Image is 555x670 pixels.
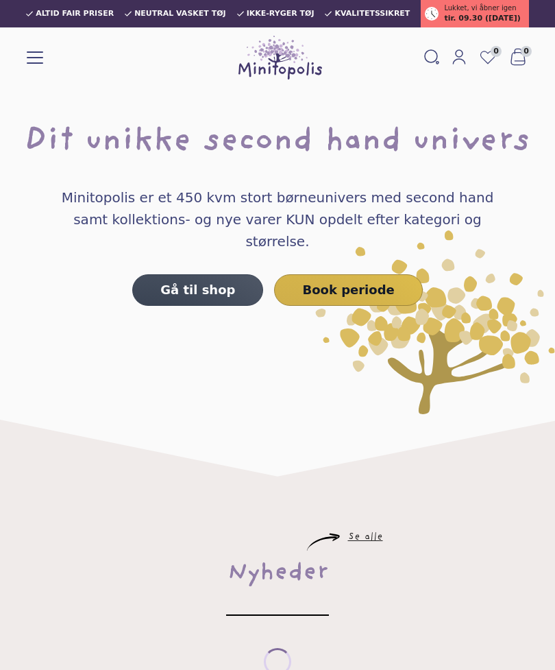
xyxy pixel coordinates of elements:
img: Minitopolis' logo som et gul blomst [315,230,555,414]
span: tir. 09.30 ([DATE]) [444,13,520,25]
a: Gå til shop [132,274,263,306]
h1: Dit unikke second hand univers [22,121,533,165]
span: Ikke-ryger tøj [247,10,314,18]
span: Lukket, vi åbner igen [444,3,516,13]
a: 0 [473,45,503,71]
a: Se alle [348,534,383,542]
span: 0 [521,46,532,57]
span: Altid fair priser [36,10,114,18]
span: Kvalitetssikret [334,10,410,18]
span: 0 [491,46,502,57]
a: Mit Minitopolis login [445,46,473,69]
h4: Minitopolis er et 450 kvm stort børneunivers med second hand samt kollektions- og nye varer KUN o... [47,187,508,252]
button: 0 [503,45,533,71]
a: Book periode [274,274,422,306]
span: Neutral vasket tøj [134,10,226,18]
div: Nyheder [227,551,328,595]
img: Minitopolis logo [238,36,322,80]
